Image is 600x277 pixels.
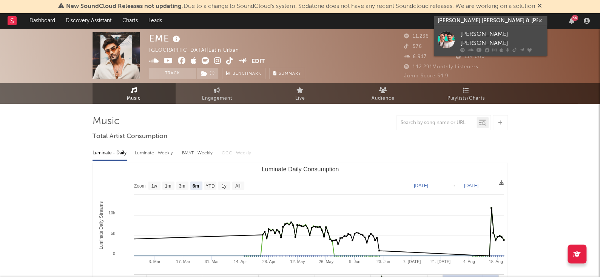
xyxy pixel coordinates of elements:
text: All [235,183,240,189]
a: Playlists/Charts [425,83,508,104]
div: [GEOGRAPHIC_DATA] | Latin Urban [149,46,248,55]
a: Leads [143,13,167,28]
text: 26. May [318,259,333,264]
div: Luminate - Daily [93,147,127,160]
a: Music [93,83,176,104]
span: Audience [372,94,395,103]
span: Jump Score: 54.9 [404,74,449,78]
button: Edit [251,57,265,66]
text: 5k [111,231,115,235]
text: 31. Mar [204,259,219,264]
button: Summary [269,68,305,79]
span: 142.291 Monthly Listeners [404,65,478,69]
text: 1m [165,183,171,189]
text: 17. Mar [176,259,190,264]
span: 576 [404,44,422,49]
text: [DATE] [464,183,478,188]
text: 0 [113,251,115,256]
text: [DATE] [414,183,428,188]
span: 6.917 [404,54,427,59]
text: 28. Apr [262,259,275,264]
span: Live [295,94,305,103]
a: Charts [117,13,143,28]
text: 3. Mar [148,259,160,264]
button: 66 [569,18,574,24]
div: Luminate - Weekly [135,147,174,160]
a: [PERSON_NAME] [PERSON_NAME] [434,26,547,56]
div: 66 [571,15,578,21]
text: 14. Apr [233,259,247,264]
span: ( 1 ) [196,68,219,79]
text: 9. Jun [349,259,360,264]
text: YTD [205,183,214,189]
a: Discovery Assistant [60,13,117,28]
text: 18. Aug [489,259,503,264]
span: 11.236 [404,34,429,39]
a: Audience [342,83,425,104]
text: 23. Jun [376,259,390,264]
text: Luminate Daily Consumption [261,166,339,172]
text: 12. May [290,259,305,264]
text: 3m [179,183,185,189]
text: 1y [221,183,226,189]
span: Engagement [202,94,232,103]
text: 1w [151,183,157,189]
a: Dashboard [24,13,60,28]
text: 7. [DATE] [403,259,421,264]
span: New SoundCloud Releases not updating [66,3,182,9]
a: Live [259,83,342,104]
button: Track [149,68,196,79]
div: [PERSON_NAME] [PERSON_NAME] [460,30,543,48]
text: Luminate Daily Streams [99,201,104,249]
text: Zoom [134,183,146,189]
span: Playlists/Charts [447,94,485,103]
span: Dismiss [537,3,542,9]
span: Benchmark [233,69,261,78]
div: EME [149,32,182,45]
a: Benchmark [222,68,265,79]
text: 6m [192,183,199,189]
text: 21. [DATE] [430,259,450,264]
button: (1) [197,68,218,79]
input: Search for artists [434,16,547,26]
span: : Due to a change to SoundCloud's system, Sodatone does not have any recent Soundcloud releases. ... [66,3,535,9]
text: → [452,183,456,188]
a: Engagement [176,83,259,104]
span: Summary [279,72,301,76]
span: Total Artist Consumption [93,132,167,141]
text: 10k [108,211,115,215]
span: Music [127,94,141,103]
text: 4. Aug [463,259,475,264]
input: Search by song name or URL [397,120,477,126]
div: BMAT - Weekly [182,147,214,160]
span: 114.000 [456,54,485,59]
